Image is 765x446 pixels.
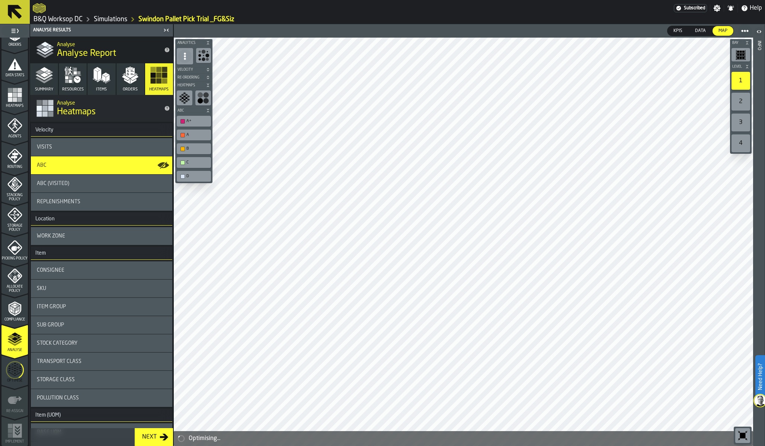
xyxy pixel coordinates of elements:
[175,156,212,169] div: button-toolbar-undefined
[689,26,712,36] div: thumb
[37,286,166,292] div: Title
[1,73,28,77] span: Data Stats
[1,348,28,352] span: Analyse
[37,162,166,168] div: Title
[1,264,28,293] li: menu Allocate Policy
[31,389,172,407] div: stat-Pollution Class
[37,340,166,346] div: Title
[731,65,743,69] span: Level
[737,430,749,442] svg: Reset zoom and position
[198,50,209,61] svg: Show Congestion
[37,377,166,383] div: Title
[30,36,173,63] div: title-Analyse Report
[175,114,212,128] div: button-toolbar-undefined
[30,24,173,36] header: Analyse Results
[37,322,64,328] span: Sub Group
[1,386,28,415] li: menu Re-assign
[668,26,688,36] div: thumb
[175,169,212,183] div: button-toolbar-undefined
[30,95,173,122] div: title-Heatmaps
[31,212,172,226] h3: title-section-Location
[176,41,204,45] span: Analytics
[37,267,166,273] div: Title
[1,355,28,385] li: menu Optimise
[31,353,172,370] div: stat-Transport Class
[37,359,166,364] div: Title
[37,377,75,383] span: Storage Class
[730,63,752,70] button: button-
[31,316,172,334] div: stat-Sub Group
[94,15,127,23] a: link-to-/wh/i/15c7d959-c638-4b83-a22d-531b306f71a1
[732,72,750,90] div: 1
[37,233,166,239] div: Title
[724,4,737,12] label: button-toggle-Notifications
[96,87,107,92] span: Items
[176,68,204,72] span: Velocity
[750,4,762,13] span: Help
[31,280,172,297] div: stat-SKU
[37,199,166,205] div: Title
[1,416,28,446] li: menu Implement
[33,15,83,23] a: link-to-/wh/i/15c7d959-c638-4b83-a22d-531b306f71a1
[31,127,58,133] div: Velocity
[123,87,138,92] span: Orders
[37,267,64,273] span: Consignee
[689,26,712,36] label: button-switch-multi-Data
[31,156,172,174] div: stat-ABC
[1,325,28,354] li: menu Analyse
[1,134,28,138] span: Agents
[713,26,733,36] div: thumb
[175,142,212,156] div: button-toolbar-undefined
[1,224,28,232] span: Storage Policy
[37,144,166,150] div: Title
[734,427,752,445] div: button-toolbar-undefined
[37,304,166,310] div: Title
[33,1,46,15] a: logo-header
[37,304,66,310] span: Item Group
[670,28,685,34] span: KPIs
[712,26,734,36] label: button-switch-multi-Map
[37,322,166,328] div: Title
[1,379,28,383] span: Optimise
[674,4,707,12] a: link-to-/wh/i/15c7d959-c638-4b83-a22d-531b306f71a1/settings/billing
[1,26,28,36] label: button-toggle-Toggle Full Menu
[754,26,764,39] label: button-toggle-Open
[692,28,709,34] span: Data
[175,82,212,89] button: button-
[37,162,47,168] span: ABC
[33,15,762,24] nav: Breadcrumb
[31,261,172,279] div: stat-Consignee
[1,203,28,232] li: menu Storage Policy
[37,286,46,292] span: SKU
[189,434,750,443] div: Optimising...
[37,340,77,346] span: Stock Category
[37,395,79,401] span: Pollution Class
[62,87,84,92] span: Resources
[186,133,209,137] div: A
[31,175,172,192] div: stat-ABC (Visited)
[175,74,212,81] button: button-
[135,428,173,446] button: button-Next
[31,216,59,222] div: Location
[31,412,65,418] div: Item (UOM)
[195,47,212,66] div: button-toolbar-undefined
[1,233,28,263] li: menu Picking Policy
[731,41,743,45] span: Bay
[37,181,69,187] span: ABC (Visited)
[1,104,28,108] span: Heatmaps
[1,19,28,49] li: menu Orders
[178,159,209,166] div: C
[1,172,28,202] li: menu Stacking Policy
[35,87,53,92] span: Summary
[175,430,217,445] a: logo-header
[194,89,212,107] div: button-toolbar-undefined
[1,141,28,171] li: menu Routing
[57,106,96,118] span: Heatmaps
[31,246,172,260] h3: title-section-Item
[139,433,160,442] div: Next
[674,4,707,12] div: Menu Subscription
